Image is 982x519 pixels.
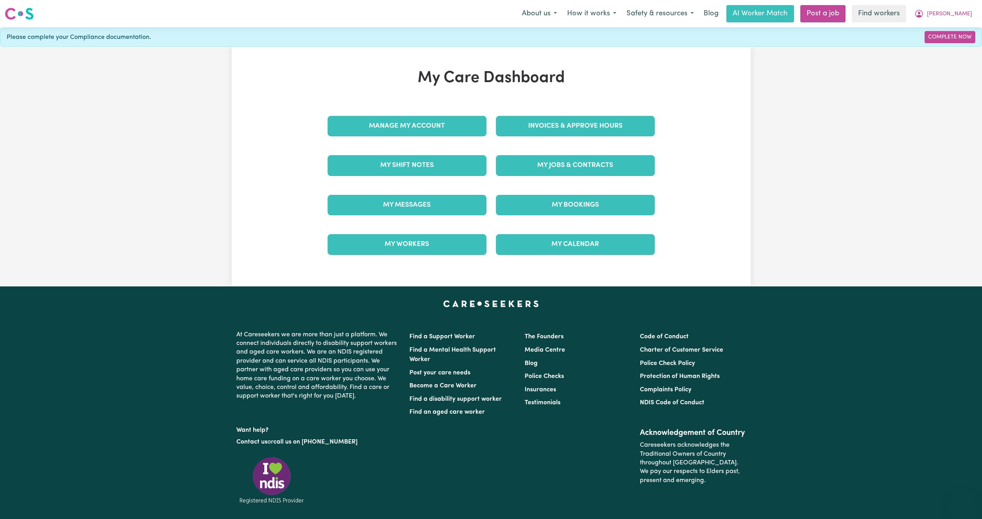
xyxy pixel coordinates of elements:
[621,6,699,22] button: Safety & resources
[640,347,723,353] a: Charter of Customer Service
[525,347,565,353] a: Media Centre
[273,439,357,445] a: call us on [PHONE_NUMBER]
[409,396,502,402] a: Find a disability support worker
[409,383,477,389] a: Become a Care Worker
[236,439,267,445] a: Contact us
[496,116,655,136] a: Invoices & Approve Hours
[909,6,977,22] button: My Account
[525,400,560,406] a: Testimonials
[726,5,794,22] a: AI Worker Match
[328,234,486,255] a: My Workers
[699,5,723,22] a: Blog
[951,488,976,513] iframe: Button to launch messaging window, conversation in progress
[5,7,34,21] img: Careseekers logo
[236,435,400,449] p: or
[5,5,34,23] a: Careseekers logo
[525,360,538,367] a: Blog
[640,428,746,438] h2: Acknowledgement of Country
[409,347,496,363] a: Find a Mental Health Support Worker
[496,155,655,176] a: My Jobs & Contracts
[236,327,400,404] p: At Careseekers we are more than just a platform. We connect individuals directly to disability su...
[409,334,475,340] a: Find a Support Worker
[927,10,972,18] span: [PERSON_NAME]
[236,456,307,505] img: Registered NDIS provider
[517,6,562,22] button: About us
[852,5,906,22] a: Find workers
[328,116,486,136] a: Manage My Account
[409,409,485,415] a: Find an aged care worker
[800,5,846,22] a: Post a job
[323,69,660,88] h1: My Care Dashboard
[640,373,720,380] a: Protection of Human Rights
[562,6,621,22] button: How it works
[640,334,689,340] a: Code of Conduct
[328,155,486,176] a: My Shift Notes
[328,195,486,215] a: My Messages
[525,387,556,393] a: Insurances
[525,334,564,340] a: The Founders
[640,360,695,367] a: Police Check Policy
[7,33,151,42] span: Please complete your Compliance documentation.
[496,234,655,255] a: My Calendar
[925,31,975,43] a: Complete Now
[640,438,746,488] p: Careseekers acknowledges the Traditional Owners of Country throughout [GEOGRAPHIC_DATA]. We pay o...
[409,370,470,376] a: Post your care needs
[640,400,704,406] a: NDIS Code of Conduct
[236,423,400,435] p: Want help?
[525,373,564,380] a: Police Checks
[443,301,539,307] a: Careseekers home page
[640,387,691,393] a: Complaints Policy
[496,195,655,215] a: My Bookings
